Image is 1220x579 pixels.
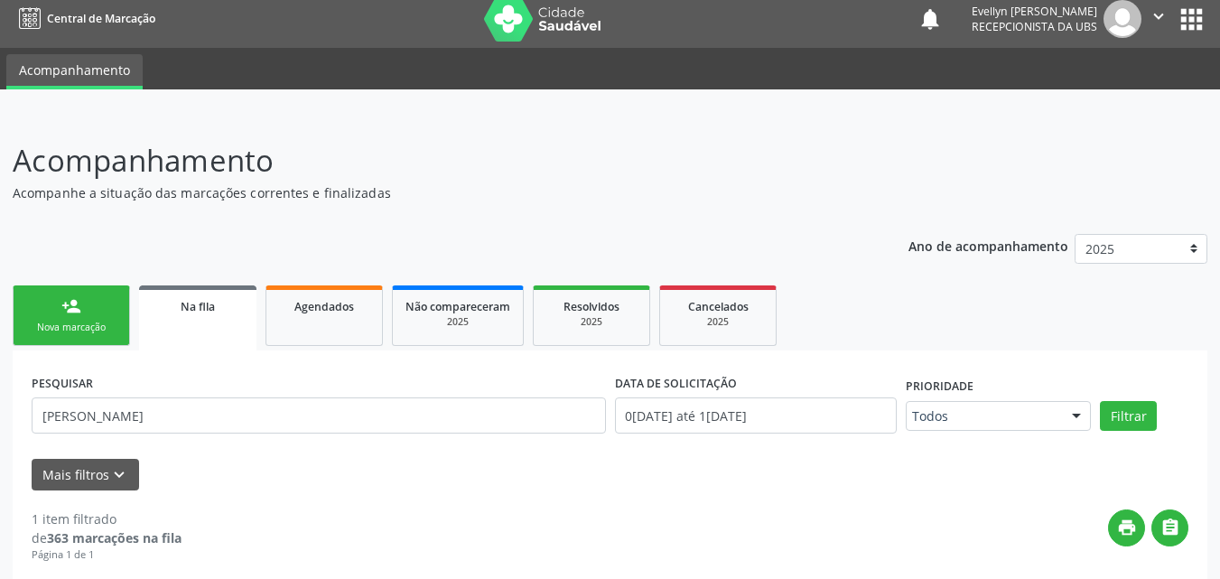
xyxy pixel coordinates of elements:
div: 2025 [673,315,763,329]
button: Mais filtroskeyboard_arrow_down [32,459,139,490]
div: person_add [61,296,81,316]
div: Página 1 de 1 [32,547,182,563]
input: Selecione um intervalo [615,397,898,434]
span: Agendados [294,299,354,314]
p: Acompanhe a situação das marcações correntes e finalizadas [13,183,849,202]
div: 1 item filtrado [32,509,182,528]
button: Filtrar [1100,401,1157,432]
button: apps [1176,4,1207,35]
div: 2025 [546,315,637,329]
i: print [1117,518,1137,537]
label: DATA DE SOLICITAÇÃO [615,369,737,397]
span: Resolvidos [563,299,619,314]
div: 2025 [405,315,510,329]
p: Acompanhamento [13,138,849,183]
button: notifications [917,6,943,32]
div: Evellyn [PERSON_NAME] [972,4,1097,19]
div: Nova marcação [26,321,116,334]
a: Acompanhamento [6,54,143,89]
span: Todos [912,407,1054,425]
label: PESQUISAR [32,369,93,397]
input: Nome, CNS [32,397,606,434]
span: Recepcionista da UBS [972,19,1097,34]
button:  [1151,509,1188,546]
p: Ano de acompanhamento [908,234,1068,257]
label: Prioridade [906,373,973,401]
button: print [1108,509,1145,546]
span: Central de Marcação [47,11,155,26]
i:  [1160,518,1180,537]
a: Central de Marcação [13,4,155,33]
span: Cancelados [688,299,749,314]
i: keyboard_arrow_down [109,465,129,485]
i:  [1149,6,1169,26]
div: de [32,528,182,547]
span: Não compareceram [405,299,510,314]
strong: 363 marcações na fila [47,529,182,546]
span: Na fila [181,299,215,314]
